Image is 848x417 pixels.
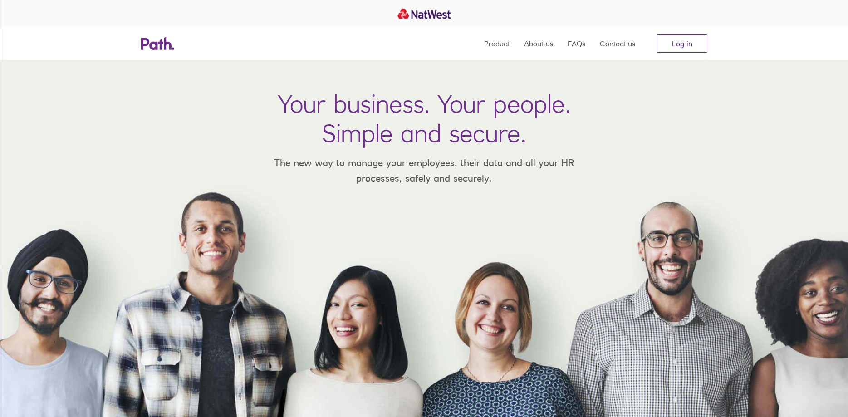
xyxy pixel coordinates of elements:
a: Log in [657,34,707,53]
p: The new way to manage your employees, their data and all your HR processes, safely and securely. [261,155,588,186]
h1: Your business. Your people. Simple and secure. [278,89,571,148]
a: About us [524,27,553,60]
a: FAQs [568,27,585,60]
a: Contact us [600,27,635,60]
a: Product [484,27,510,60]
